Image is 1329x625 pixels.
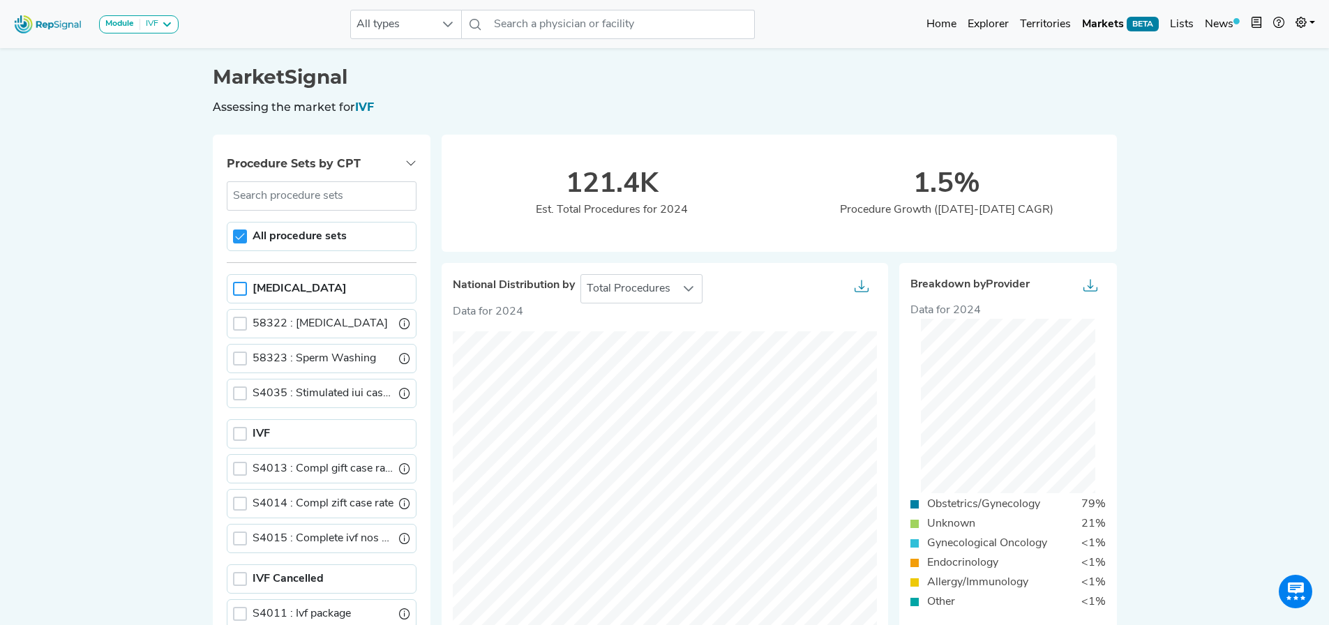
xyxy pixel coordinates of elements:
span: All types [351,10,435,38]
h1: MarketSignal [213,66,1117,89]
div: Unknown [919,515,984,532]
button: Procedure Sets by CPT [213,146,430,181]
span: Total Procedures [581,275,676,303]
button: Intel Book [1245,10,1268,38]
div: 21% [1073,515,1114,532]
span: Breakdown by [910,278,1030,292]
label: IVF Cancelled [253,571,324,587]
span: National Distribution by [453,279,575,292]
label: Complete ivf nos case rate [253,530,393,547]
label: IVF [253,426,270,442]
div: Other [919,594,963,610]
a: Home [921,10,962,38]
label: Compl gift case rate [253,460,393,477]
div: <1% [1073,555,1114,571]
div: 79% [1073,496,1114,513]
div: Gynecological Oncology [919,535,1056,552]
span: BETA [1127,17,1159,31]
label: Compl zift case rate [253,495,393,512]
label: Sperm Washing [253,350,376,367]
div: IVF [140,19,158,30]
a: Territories [1014,10,1076,38]
h6: Assessing the market for [213,100,1117,114]
div: <1% [1073,535,1114,552]
a: Lists [1164,10,1199,38]
span: Procedure Growth ([DATE]-[DATE] CAGR) [840,204,1053,216]
span: Procedure Sets by CPT [227,157,361,170]
span: Est. Total Procedures for 2024 [536,204,688,216]
button: Export as... [1075,274,1106,302]
label: Artificial insemination [253,280,347,297]
a: MarketsBETA [1076,10,1164,38]
div: Endocrinology [919,555,1007,571]
input: Search procedure sets [227,181,416,211]
span: Provider [986,279,1030,290]
a: News [1199,10,1245,38]
a: Explorer [962,10,1014,38]
button: ModuleIVF [99,15,179,33]
span: IVF [355,100,374,114]
div: Obstetrics/Gynecology [919,496,1049,513]
div: 1.5% [779,168,1114,202]
label: Artificial Insemination [253,315,388,332]
div: Allergy/Immunology [919,574,1037,591]
button: Export as CSV [846,275,877,303]
p: Data for 2024 [453,303,877,320]
div: <1% [1073,594,1114,610]
div: Data for 2024 [910,302,1106,319]
label: Ivf package [253,605,351,622]
label: Stimulated iui case rate [253,385,393,402]
strong: Module [105,20,134,28]
input: Search a physician or facility [488,10,755,39]
div: <1% [1073,574,1114,591]
label: All procedure sets [253,228,347,245]
div: 121.4K [444,168,779,202]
